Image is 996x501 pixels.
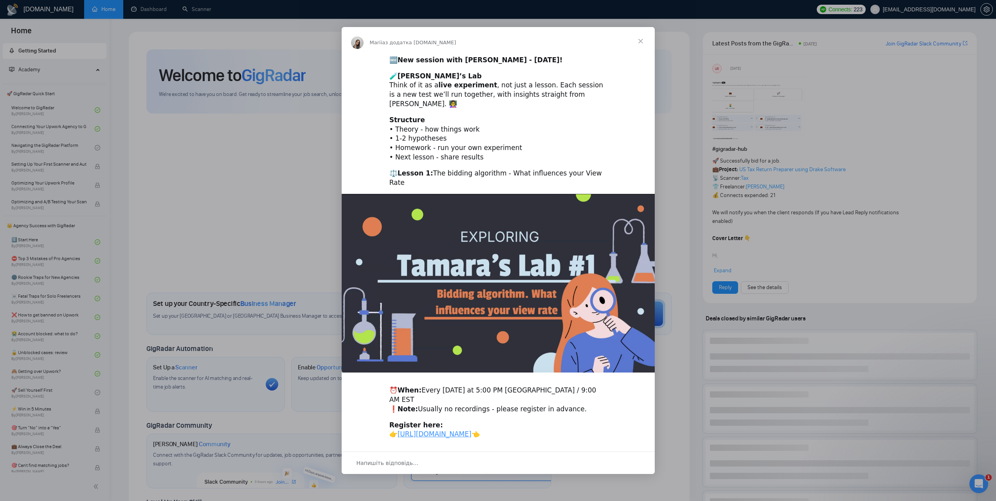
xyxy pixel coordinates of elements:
[389,386,607,414] div: ⏰ Every [DATE] at 5:00 PM [GEOGRAPHIC_DATA] / 9:00 AM EST ❗ Usually no recordings - please regist...
[389,72,607,109] div: 🧪 Think of it as a , not just a lesson. Each session is a new test we’ll run together, with insig...
[357,458,419,468] span: Напишіть відповідь…
[398,405,418,413] b: Note:
[398,169,433,177] b: Lesson 1:
[389,169,607,188] div: ⚖️ The bidding algorithm - What influences your View Rate
[398,56,563,64] b: New session with [PERSON_NAME] - [DATE]!
[389,421,607,440] div: 👉 👈
[398,72,482,80] b: [PERSON_NAME]’s Lab
[389,56,607,65] div: 🆕
[398,430,472,438] a: [URL][DOMAIN_NAME]
[398,386,421,394] b: When:
[389,116,425,124] b: Structure
[351,36,364,49] img: Profile image for Mariia
[389,116,607,162] div: • Theory - how things work • 1-2 hypotheses • Homework - run your own experiment • Next lesson - ...
[438,81,497,89] b: live experiment
[342,452,655,474] div: Відкрити бесіду й відповісти
[627,27,655,55] span: Закрити
[370,40,385,45] span: Mariia
[385,40,456,45] span: з додатка [DOMAIN_NAME]
[389,421,443,429] b: Register here:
